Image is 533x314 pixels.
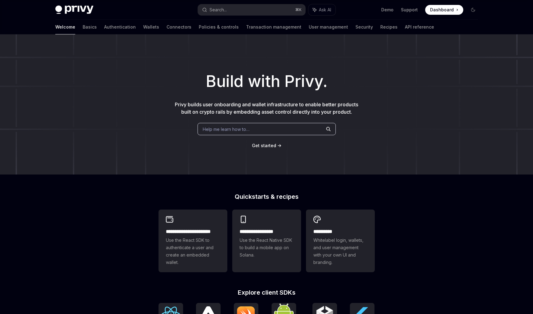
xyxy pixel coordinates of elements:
[175,101,358,115] span: Privy builds user onboarding and wallet infrastructure to enable better products built on crypto ...
[380,20,398,34] a: Recipes
[246,20,301,34] a: Transaction management
[252,143,276,149] a: Get started
[232,210,301,272] a: **** **** **** ***Use the React Native SDK to build a mobile app on Solana.
[55,6,93,14] img: dark logo
[295,7,302,12] span: ⌘ K
[468,5,478,15] button: Toggle dark mode
[159,289,375,296] h2: Explore client SDKs
[143,20,159,34] a: Wallets
[430,7,454,13] span: Dashboard
[319,7,331,13] span: Ask AI
[306,210,375,272] a: **** *****Whitelabel login, wallets, and user management with your own UI and branding.
[198,4,305,15] button: Search...⌘K
[210,6,227,14] div: Search...
[203,126,249,132] span: Help me learn how to…
[309,20,348,34] a: User management
[405,20,434,34] a: API reference
[199,20,239,34] a: Policies & controls
[252,143,276,148] span: Get started
[240,237,294,259] span: Use the React Native SDK to build a mobile app on Solana.
[166,237,220,266] span: Use the React SDK to authenticate a user and create an embedded wallet.
[308,4,335,15] button: Ask AI
[355,20,373,34] a: Security
[104,20,136,34] a: Authentication
[55,20,75,34] a: Welcome
[401,7,418,13] a: Support
[159,194,375,200] h2: Quickstarts & recipes
[425,5,463,15] a: Dashboard
[10,69,523,93] h1: Build with Privy.
[381,7,394,13] a: Demo
[313,237,367,266] span: Whitelabel login, wallets, and user management with your own UI and branding.
[167,20,191,34] a: Connectors
[83,20,97,34] a: Basics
